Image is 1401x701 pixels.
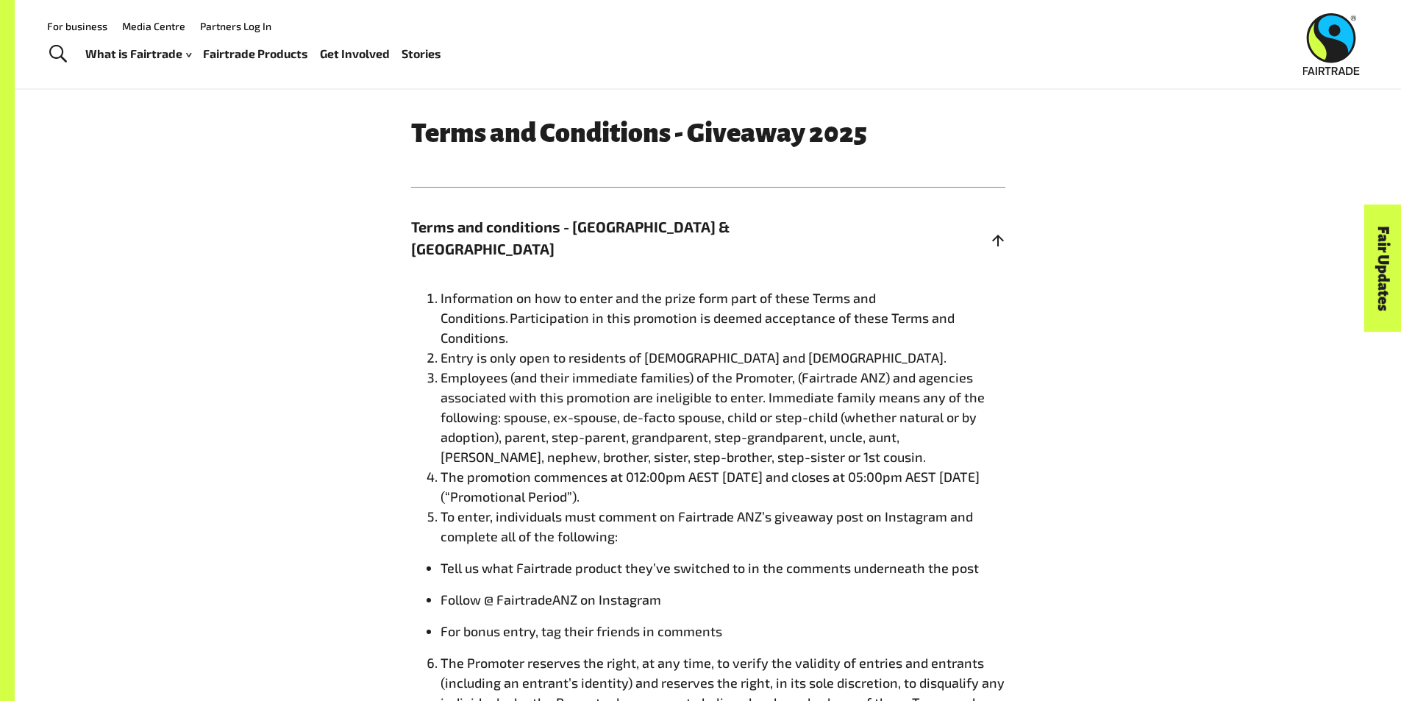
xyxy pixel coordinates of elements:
[441,290,955,346] span: Information on how to enter and the prize form part of these Terms and Conditions. Participation ...
[441,508,973,544] span: To enter, individuals must comment on Fairtrade ANZ’s giveaway post on Instagram and complete all...
[47,20,107,32] a: For business
[441,623,722,639] span: For bonus entry, tag their friends in comments
[402,43,441,65] a: Stories
[441,349,947,366] span: Entry is only open to residents of [DEMOGRAPHIC_DATA] and [DEMOGRAPHIC_DATA].
[203,43,308,65] a: Fairtrade Products
[200,20,271,32] a: Partners Log In
[441,591,661,608] span: Follow @ FairtradeANZ on Instagram
[411,216,857,260] span: Terms and conditions - [GEOGRAPHIC_DATA] & [GEOGRAPHIC_DATA]
[85,43,191,65] a: What is Fairtrade
[441,560,979,576] span: Tell us what Fairtrade product they’ve switched to in the comments underneath the post
[441,469,980,505] span: The promotion commences at 012:00pm AEST [DATE] and closes at 05:00pm AEST [DATE] (“Promotional P...
[411,118,1005,148] h3: Terms and Conditions - Giveaway 2025
[441,369,985,465] span: Employees (and their immediate families) of the Promoter, (Fairtrade ANZ) and agencies associated...
[1303,13,1360,75] img: Fairtrade Australia New Zealand logo
[40,36,76,73] a: Toggle Search
[320,43,390,65] a: Get Involved
[122,20,185,32] a: Media Centre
